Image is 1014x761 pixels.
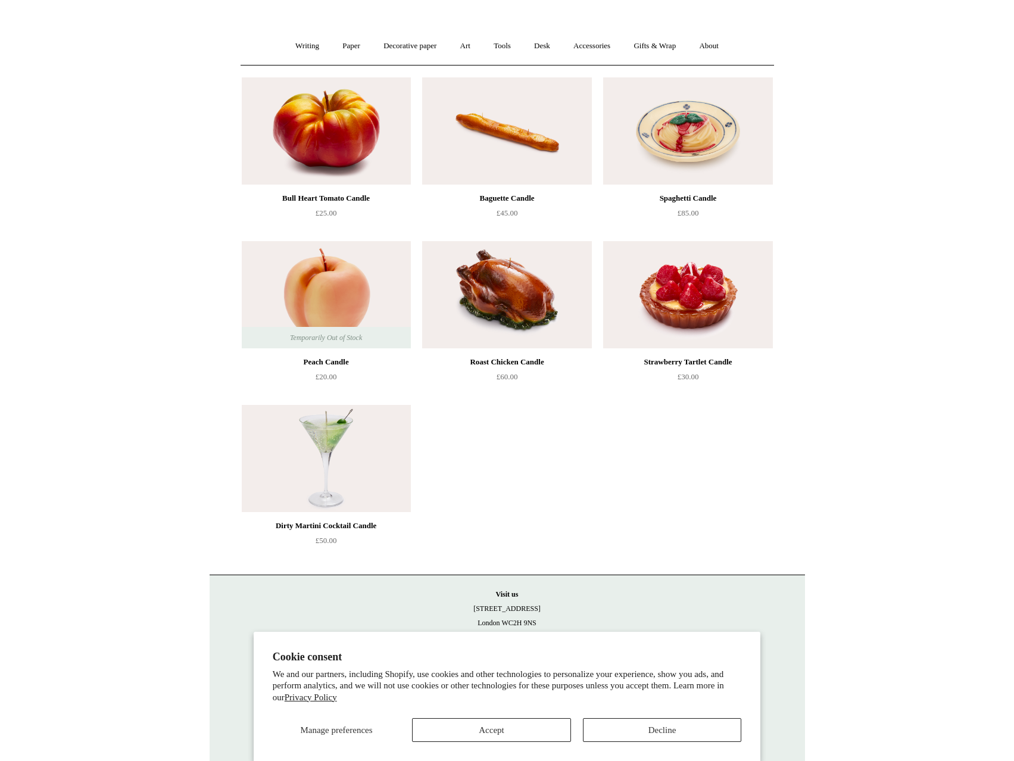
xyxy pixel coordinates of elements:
[242,77,411,185] img: Bull Heart Tomato Candle
[273,669,742,704] p: We and our partners, including Shopify, use cookies and other technologies to personalize your ex...
[412,718,571,742] button: Accept
[242,241,411,348] a: Peach Candle Peach Candle Temporarily Out of Stock
[273,718,401,742] button: Manage preferences
[523,30,561,62] a: Desk
[603,241,772,348] img: Strawberry Tartlet Candle
[245,519,408,533] div: Dirty Martini Cocktail Candle
[422,191,591,240] a: Baguette Candle £45.00
[273,651,742,663] h2: Cookie consent
[483,30,522,62] a: Tools
[422,77,591,185] a: Baguette Candle Baguette Candle
[285,693,337,702] a: Privacy Policy
[583,718,742,742] button: Decline
[242,519,411,567] a: Dirty Martini Cocktail Candle £50.00
[678,208,699,217] span: £85.00
[563,30,621,62] a: Accessories
[242,77,411,185] a: Bull Heart Tomato Candle Bull Heart Tomato Candle
[497,208,518,217] span: £45.00
[425,355,588,369] div: Roast Chicken Candle
[606,355,769,369] div: Strawberry Tartlet Candle
[242,405,411,512] a: Dirty Martini Cocktail Candle Dirty Martini Cocktail Candle
[603,77,772,185] a: Spaghetti Candle Spaghetti Candle
[316,536,337,545] span: £50.00
[422,355,591,404] a: Roast Chicken Candle £60.00
[245,355,408,369] div: Peach Candle
[242,355,411,404] a: Peach Candle £20.00
[603,241,772,348] a: Strawberry Tartlet Candle Strawberry Tartlet Candle
[496,590,519,598] strong: Visit us
[316,208,337,217] span: £25.00
[285,30,330,62] a: Writing
[332,30,371,62] a: Paper
[678,372,699,381] span: £30.00
[603,77,772,185] img: Spaghetti Candle
[242,241,411,348] img: Peach Candle
[450,30,481,62] a: Art
[603,355,772,404] a: Strawberry Tartlet Candle £30.00
[603,191,772,240] a: Spaghetti Candle £85.00
[422,241,591,348] img: Roast Chicken Candle
[422,77,591,185] img: Baguette Candle
[425,191,588,205] div: Baguette Candle
[245,191,408,205] div: Bull Heart Tomato Candle
[221,587,793,687] p: [STREET_ADDRESS] London WC2H 9NS [DATE] - [DATE] 10:30am to 5:30pm [DATE] 10.30am to 6pm [DATE] 1...
[688,30,729,62] a: About
[606,191,769,205] div: Spaghetti Candle
[373,30,447,62] a: Decorative paper
[278,327,374,348] span: Temporarily Out of Stock
[497,372,518,381] span: £60.00
[422,241,591,348] a: Roast Chicken Candle Roast Chicken Candle
[300,725,372,735] span: Manage preferences
[316,372,337,381] span: £20.00
[242,405,411,512] img: Dirty Martini Cocktail Candle
[623,30,687,62] a: Gifts & Wrap
[242,191,411,240] a: Bull Heart Tomato Candle £25.00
